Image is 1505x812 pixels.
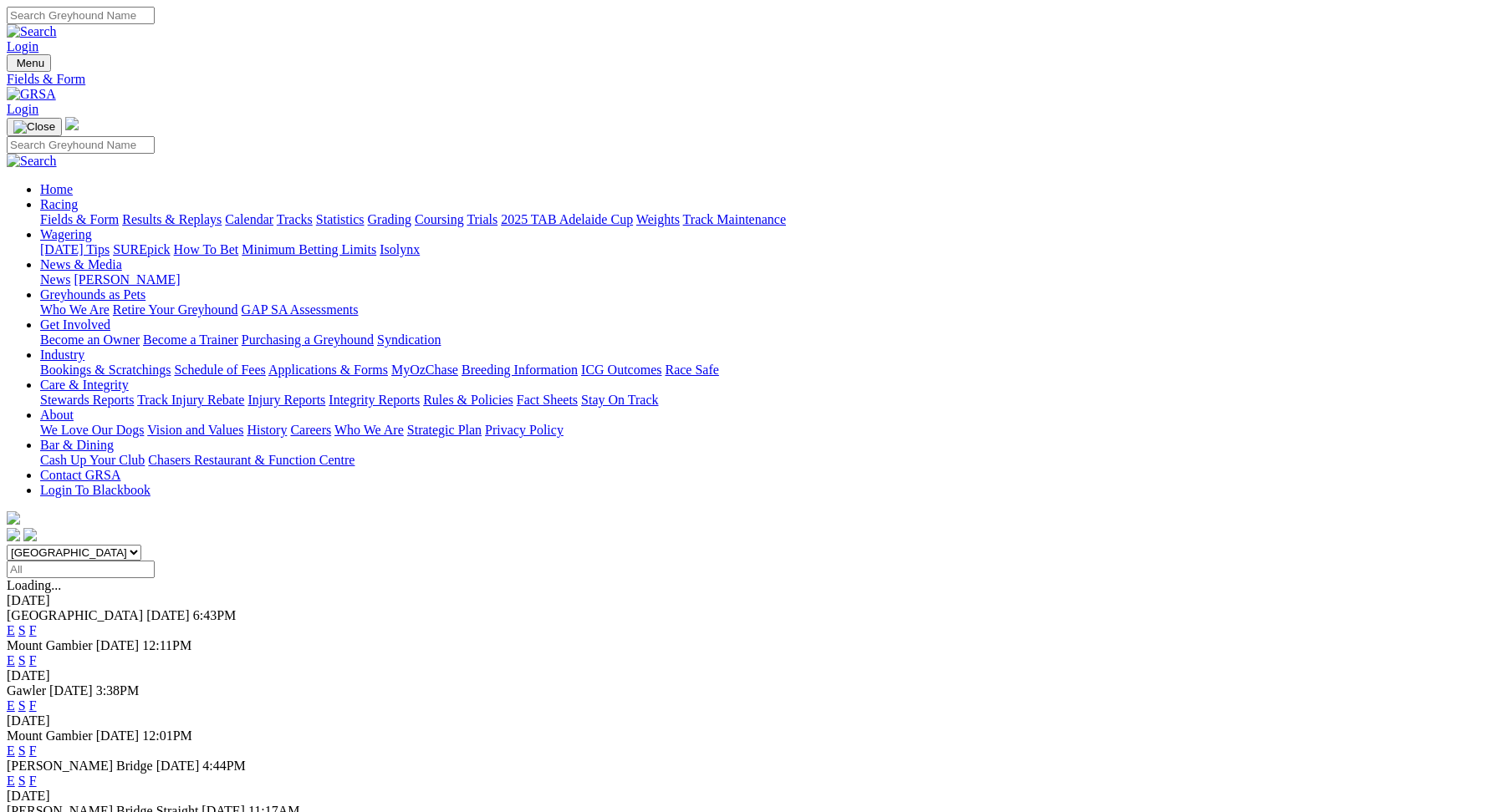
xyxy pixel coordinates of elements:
[368,212,411,226] a: Grading
[13,120,55,134] img: Close
[407,423,482,437] a: Strategic Plan
[137,393,244,407] a: Track Injury Rebate
[7,713,1498,728] div: [DATE]
[7,774,15,788] a: E
[7,683,46,698] span: Gawler
[423,393,513,407] a: Rules & Policies
[18,774,26,788] a: S
[7,118,62,136] button: Toggle navigation
[156,759,200,773] span: [DATE]
[40,393,1498,408] div: Care & Integrity
[122,212,222,226] a: Results & Replays
[202,759,246,773] span: 4:44PM
[501,212,633,226] a: 2025 TAB Adelaide Cup
[17,57,44,69] span: Menu
[7,623,15,637] a: E
[29,698,37,713] a: F
[329,393,420,407] a: Integrity Reports
[247,393,325,407] a: Injury Reports
[7,789,1498,804] div: [DATE]
[40,242,1498,257] div: Wagering
[636,212,680,226] a: Weights
[40,302,110,317] a: Who We Are
[7,72,1498,87] div: Fields & Form
[485,423,564,437] a: Privacy Policy
[7,638,93,652] span: Mount Gambier
[7,511,20,525] img: logo-grsa-white.png
[174,242,239,256] a: How To Bet
[7,7,155,24] input: Search
[391,363,458,377] a: MyOzChase
[40,453,145,467] a: Cash Up Your Club
[18,653,26,667] a: S
[40,408,74,422] a: About
[40,378,129,392] a: Care & Integrity
[290,423,331,437] a: Careers
[40,257,122,272] a: News & Media
[143,332,238,347] a: Become a Trainer
[40,423,144,437] a: We Love Our Dogs
[29,743,37,758] a: F
[29,623,37,637] a: F
[683,212,786,226] a: Track Maintenance
[40,348,84,362] a: Industry
[462,363,578,377] a: Breeding Information
[40,287,145,302] a: Greyhounds as Pets
[96,728,140,743] span: [DATE]
[242,302,359,317] a: GAP SA Assessments
[40,197,78,211] a: Racing
[380,242,420,256] a: Isolynx
[7,136,155,154] input: Search
[40,332,1498,348] div: Get Involved
[7,24,57,39] img: Search
[23,528,37,541] img: twitter.svg
[18,743,26,758] a: S
[7,593,1498,608] div: [DATE]
[40,363,1498,378] div: Industry
[7,759,153,773] span: [PERSON_NAME] Bridge
[174,363,265,377] a: Schedule of Fees
[74,272,180,287] a: [PERSON_NAME]
[113,242,170,256] a: SUREpick
[316,212,365,226] a: Statistics
[40,363,171,377] a: Bookings & Scratchings
[147,423,243,437] a: Vision and Values
[7,608,143,622] span: [GEOGRAPHIC_DATA]
[40,212,1498,227] div: Racing
[113,302,238,317] a: Retire Your Greyhound
[242,332,374,347] a: Purchasing a Greyhound
[40,332,140,347] a: Become an Owner
[65,117,79,130] img: logo-grsa-white.png
[29,653,37,667] a: F
[40,468,120,482] a: Contact GRSA
[247,423,287,437] a: History
[40,438,114,452] a: Bar & Dining
[415,212,464,226] a: Coursing
[7,39,38,53] a: Login
[7,528,20,541] img: facebook.svg
[7,87,56,102] img: GRSA
[142,728,192,743] span: 12:01PM
[7,668,1498,683] div: [DATE]
[40,227,92,241] a: Wagering
[242,242,376,256] a: Minimum Betting Limits
[7,653,15,667] a: E
[40,453,1498,468] div: Bar & Dining
[40,317,110,332] a: Get Involved
[277,212,313,226] a: Tracks
[142,638,191,652] span: 12:11PM
[40,242,110,256] a: [DATE] Tips
[40,212,119,226] a: Fields & Form
[40,423,1498,438] div: About
[49,683,93,698] span: [DATE]
[7,102,38,116] a: Login
[40,272,1498,287] div: News & Media
[7,154,57,169] img: Search
[40,393,134,407] a: Stewards Reports
[40,302,1498,317] div: Greyhounds as Pets
[40,182,73,196] a: Home
[7,561,155,578] input: Select date
[377,332,441,347] a: Syndication
[96,683,140,698] span: 3:38PM
[40,483,150,497] a: Login To Blackbook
